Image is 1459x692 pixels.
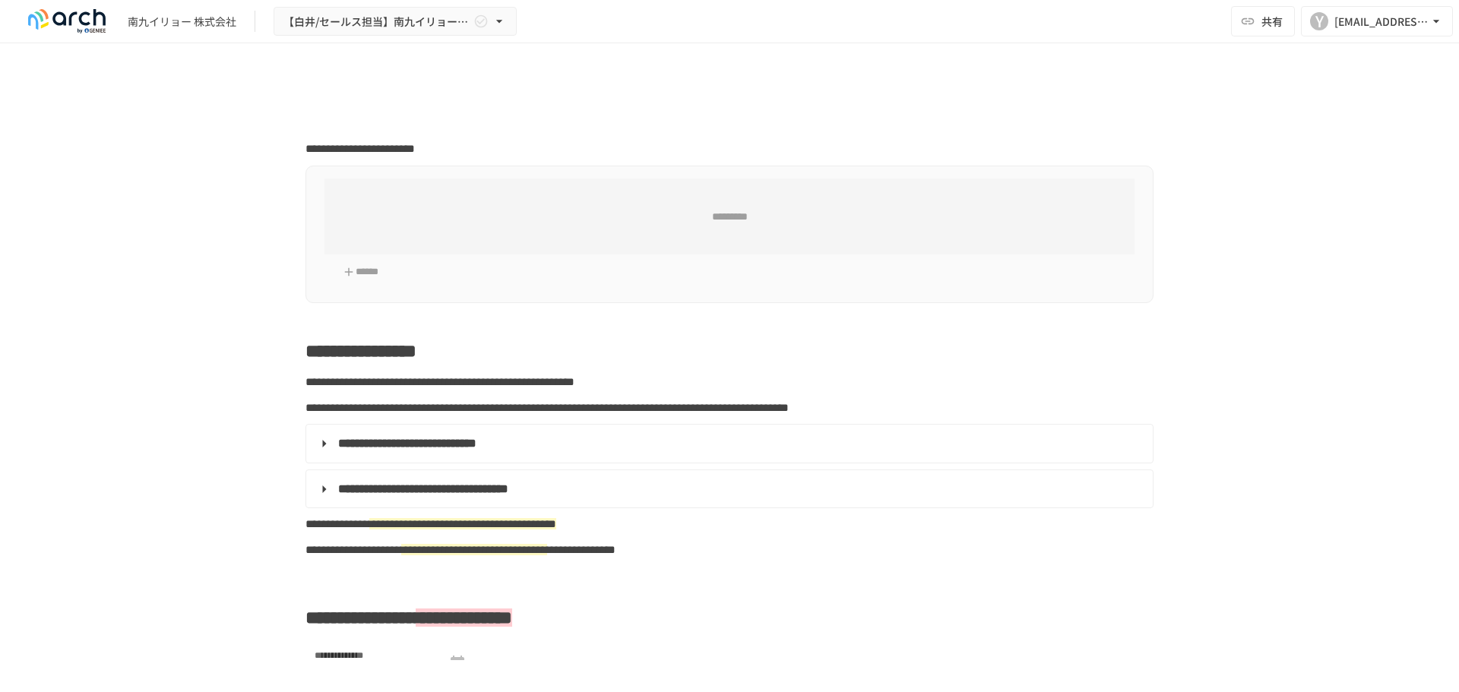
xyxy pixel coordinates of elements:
div: 南九イリョー 株式会社 [128,14,236,30]
span: 共有 [1261,13,1283,30]
div: Y [1310,12,1328,30]
button: 共有 [1231,6,1295,36]
button: 【白井/セールス担当】南九イリョー株式会社様_初期設定サポート [274,7,517,36]
div: [EMAIL_ADDRESS][DOMAIN_NAME] [1334,12,1429,31]
button: Y[EMAIL_ADDRESS][DOMAIN_NAME] [1301,6,1453,36]
span: 【白井/セールス担当】南九イリョー株式会社様_初期設定サポート [283,12,470,31]
img: logo-default@2x-9cf2c760.svg [18,9,116,33]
